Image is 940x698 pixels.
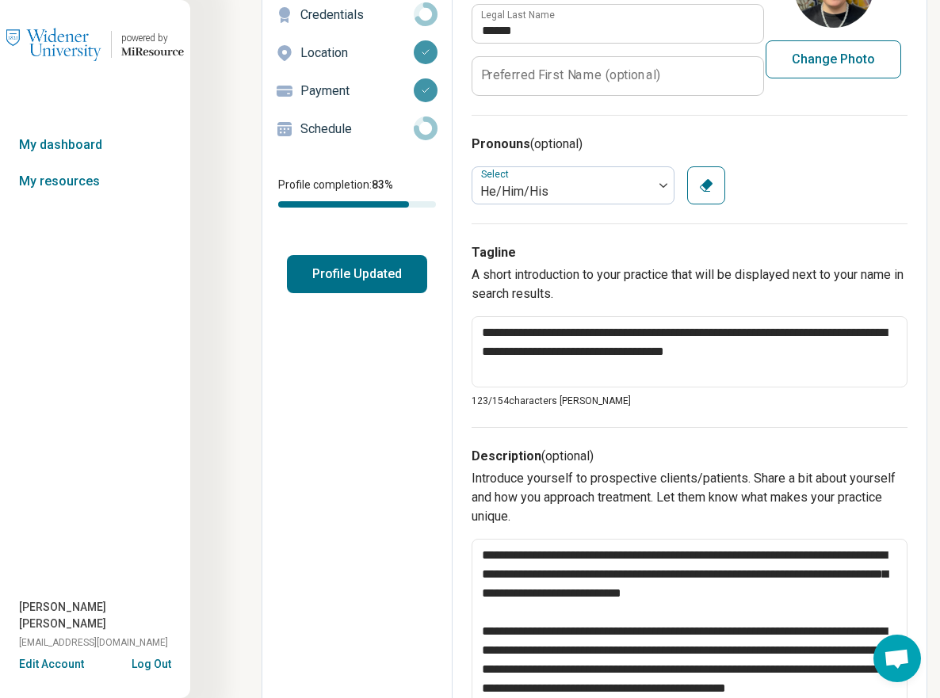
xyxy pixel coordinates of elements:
p: 123/ 154 characters [PERSON_NAME] [472,394,908,408]
div: powered by [121,31,184,45]
p: Introduce yourself to prospective clients/patients. Share a bit about yourself and how you approa... [472,469,908,526]
p: Location [300,44,414,63]
h3: Description [472,447,908,466]
h3: Pronouns [472,135,908,154]
label: Select [481,169,512,180]
div: Profile completion: [262,167,452,217]
label: Preferred First Name (optional) [481,69,660,82]
button: Profile Updated [287,255,427,293]
a: Payment [262,72,452,110]
p: Credentials [300,6,414,25]
div: He/Him/His [480,182,645,201]
p: A short introduction to your practice that will be displayed next to your name in search results. [472,265,908,303]
div: Profile completion [278,201,436,208]
span: 83 % [372,178,393,191]
label: Legal Last Name [481,10,555,20]
span: (optional) [541,448,594,463]
p: Schedule [300,120,414,139]
h3: Tagline [472,243,908,262]
span: (optional) [530,136,583,151]
span: [PERSON_NAME] [PERSON_NAME] [19,599,190,632]
button: Change Photo [766,40,901,78]
p: Payment [300,82,414,101]
a: Schedule [262,110,452,148]
img: Widener University [6,25,101,63]
button: Log Out [132,656,171,669]
span: [EMAIL_ADDRESS][DOMAIN_NAME] [19,635,168,650]
a: Location [262,34,452,72]
div: Open chat [873,635,921,682]
button: Edit Account [19,656,84,673]
a: Widener Universitypowered by [6,25,184,63]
